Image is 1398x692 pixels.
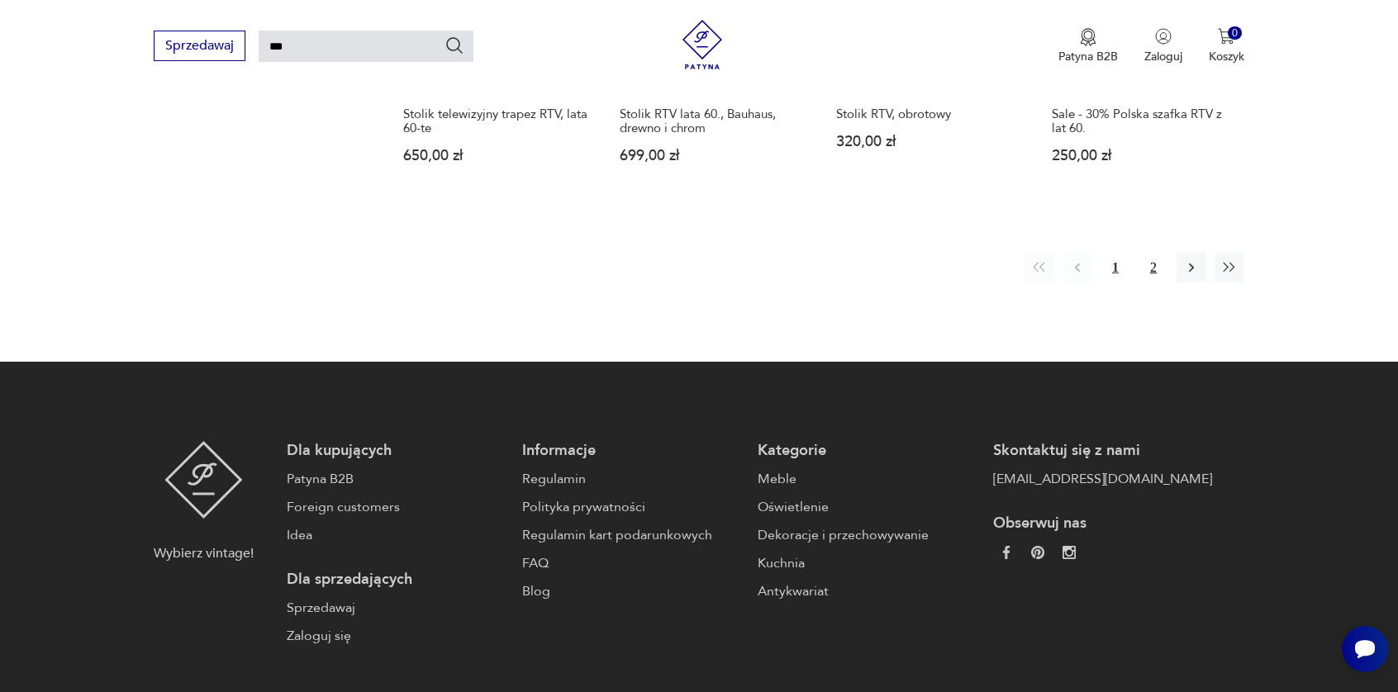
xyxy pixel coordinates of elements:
h3: Stolik RTV lata 60., Bauhaus, drewno i chrom [620,107,805,135]
iframe: Smartsupp widget button [1342,626,1388,672]
button: Zaloguj [1144,28,1182,64]
a: Zaloguj się [287,626,506,646]
a: Oświetlenie [758,497,977,517]
p: Kategorie [758,441,977,461]
p: Koszyk [1209,49,1244,64]
button: Sprzedawaj [154,31,245,61]
p: Wybierz vintage! [154,543,254,563]
a: Foreign customers [287,497,506,517]
a: Polityka prywatności [522,497,741,517]
a: [EMAIL_ADDRESS][DOMAIN_NAME] [993,469,1212,489]
p: Informacje [522,441,741,461]
h3: Stolik telewizyjny trapez RTV, lata 60-te [403,107,588,135]
p: Obserwuj nas [993,514,1212,533]
button: Patyna B2B [1058,28,1118,64]
button: 2 [1139,253,1168,282]
a: Regulamin [522,469,741,489]
button: Szukaj [445,36,464,55]
p: 699,00 zł [620,149,805,163]
img: da9060093f698e4c3cedc1453eec5031.webp [1000,546,1013,559]
p: 250,00 zł [1052,149,1237,163]
img: Ikonka użytkownika [1155,28,1172,45]
h3: Sale - 30% Polska szafka RTV z lat 60. [1052,107,1237,135]
p: 650,00 zł [403,149,588,163]
img: Patyna - sklep z meblami i dekoracjami vintage [164,441,243,519]
a: Idea [287,525,506,545]
a: Blog [522,581,741,601]
h3: Stolik RTV, obrotowy [836,107,1021,121]
a: Ikona medaluPatyna B2B [1058,28,1118,64]
a: Meble [758,469,977,489]
a: Regulamin kart podarunkowych [522,525,741,545]
button: 1 [1101,253,1130,282]
a: Sprzedawaj [287,598,506,618]
p: Patyna B2B [1058,49,1118,64]
img: 37d27d81a828e637adc9f9cb2e3d3a8a.webp [1031,546,1044,559]
p: Skontaktuj się z nami [993,441,1212,461]
a: FAQ [522,553,741,573]
div: 0 [1228,26,1242,40]
a: Antykwariat [758,581,977,601]
img: c2fd9cf7f39615d9d6839a72ae8e59e5.webp [1063,546,1076,559]
p: Dla kupujących [287,441,506,461]
img: Ikona koszyka [1218,28,1234,45]
img: Ikona medalu [1080,28,1096,46]
a: Patyna B2B [287,469,506,489]
a: Dekoracje i przechowywanie [758,525,977,545]
a: Sprzedawaj [154,41,245,53]
button: 0Koszyk [1209,28,1244,64]
a: Kuchnia [758,553,977,573]
img: Patyna - sklep z meblami i dekoracjami vintage [678,20,727,69]
p: Zaloguj [1144,49,1182,64]
p: Dla sprzedających [287,570,506,590]
p: 320,00 zł [836,135,1021,149]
